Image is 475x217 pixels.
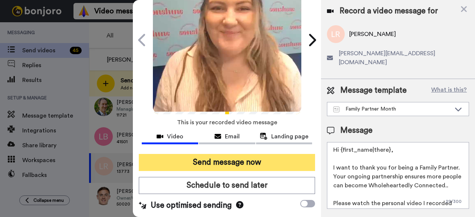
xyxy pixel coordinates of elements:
button: Send message now [139,154,315,171]
span: Message template [340,85,407,96]
button: Schedule to send later [139,177,315,194]
div: Family Partner Month [333,105,451,113]
span: Landing page [271,132,308,141]
span: [PERSON_NAME][EMAIL_ADDRESS][DOMAIN_NAME] [339,49,469,67]
span: Use optimised sending [151,200,232,211]
button: What is this? [429,85,469,96]
textarea: Hi {first_name|there}, I want to thank you for being a Family Partner. Your ongoing partnership e... [327,142,469,209]
span: Email [225,132,240,141]
img: Message-temps.svg [333,106,340,112]
span: Video [167,132,183,141]
span: Message [340,125,373,136]
span: This is your recorded video message [177,114,277,131]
